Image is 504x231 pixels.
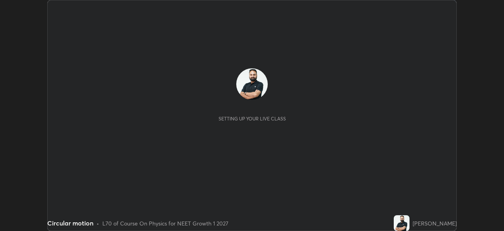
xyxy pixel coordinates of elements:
[413,219,457,227] div: [PERSON_NAME]
[102,219,228,227] div: L70 of Course On Physics for NEET Growth 1 2027
[47,218,93,228] div: Circular motion
[96,219,99,227] div: •
[219,116,286,122] div: Setting up your live class
[394,215,409,231] img: 2ca2be53fc4546ca9ffa9f5798fd6fd8.jpg
[236,68,268,100] img: 2ca2be53fc4546ca9ffa9f5798fd6fd8.jpg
